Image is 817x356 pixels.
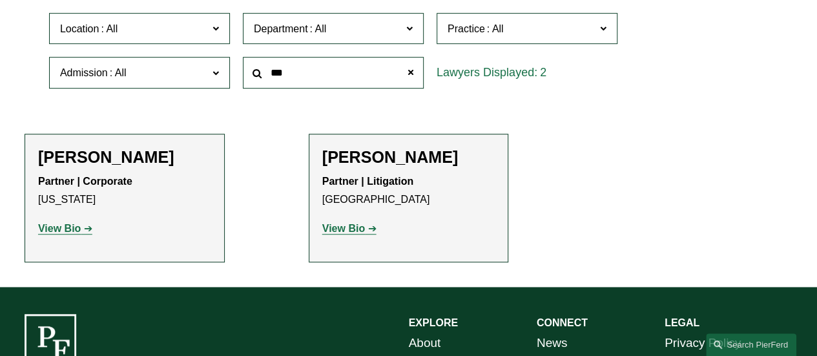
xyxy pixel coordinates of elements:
strong: View Bio [322,223,365,234]
span: Location [60,23,99,34]
a: About [409,332,441,354]
a: Privacy Policy [665,332,741,354]
span: Department [254,23,308,34]
a: View Bio [322,223,377,234]
strong: LEGAL [665,317,699,328]
strong: Partner | Corporate [38,176,132,187]
p: [US_STATE] [38,173,211,210]
a: View Bio [38,223,92,234]
h2: [PERSON_NAME] [38,147,211,167]
span: Practice [448,23,485,34]
span: Admission [60,67,108,78]
a: News [537,332,568,354]
strong: Partner | Litigation [322,176,413,187]
strong: EXPLORE [409,317,458,328]
a: Search this site [706,333,796,356]
strong: CONNECT [537,317,588,328]
span: 2 [540,66,546,79]
strong: View Bio [38,223,81,234]
h2: [PERSON_NAME] [322,147,495,167]
p: [GEOGRAPHIC_DATA] [322,173,495,210]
